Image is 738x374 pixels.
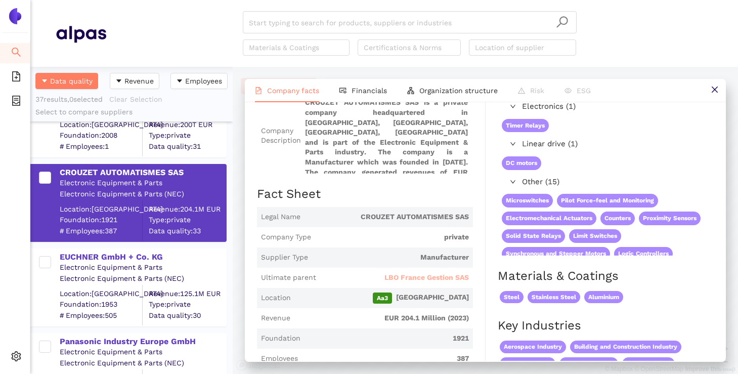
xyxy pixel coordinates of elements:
[35,95,103,103] span: 37 results, 0 selected
[60,167,226,178] div: CROUZET AUTOMATISMES SAS
[261,273,316,283] span: Ultimate parent
[149,215,226,225] span: Type: private
[60,226,142,236] span: # Employees: 387
[60,310,142,320] span: # Employees: 505
[522,176,709,188] span: Other (15)
[60,215,142,225] span: Foundation: 1921
[600,212,635,225] span: Counters
[109,91,169,107] button: Clear Selection
[149,288,226,299] div: Revenue: 125.1M EUR
[149,226,226,236] span: Data quality: 33
[305,98,469,174] span: CROUZET AUTOMATISMES SAS is a private company headquartered in [GEOGRAPHIC_DATA], [GEOGRAPHIC_DAT...
[502,212,596,225] span: Electromechanical Actuators
[557,194,658,207] span: Pilot Force-feel and Monitoring
[419,87,498,95] span: Organization structure
[261,334,300,344] span: Foundation
[502,229,565,243] span: Solid State Relays
[176,77,183,86] span: caret-down
[570,341,681,353] span: Building and Construction Industry
[565,87,572,94] span: eye
[60,178,226,188] div: Electronic Equipment & Parts
[170,73,228,89] button: caret-downEmployees
[56,21,106,47] img: Homepage
[261,212,300,222] span: Legal Name
[305,334,469,344] span: 1921
[60,141,142,151] span: # Employees: 1
[60,119,142,130] div: Location: [GEOGRAPHIC_DATA]
[267,87,319,95] span: Company facts
[35,73,98,89] button: caret-downData quality
[510,179,516,185] span: right
[149,300,226,310] span: Type: private
[528,291,580,304] span: Stainless Steel
[261,253,308,263] span: Supplier Type
[498,268,714,285] h2: Materials & Coatings
[185,75,222,87] span: Employees
[498,174,713,190] div: Other (15)
[502,156,541,170] span: DC motors
[556,16,569,28] span: search
[703,79,726,102] button: close
[124,75,154,87] span: Revenue
[569,229,621,243] span: Limit Switches
[60,288,142,299] div: Location: [GEOGRAPHIC_DATA]
[315,232,469,242] span: private
[339,87,346,94] span: fund-view
[60,204,142,214] div: Location: [GEOGRAPHIC_DATA]
[407,87,414,94] span: apartment
[500,291,524,304] span: Steel
[261,232,311,242] span: Company Type
[502,194,553,207] span: Microswitches
[60,358,226,368] div: Electronic Equipment & Parts (NEC)
[294,313,469,323] span: EUR 204.1 Million (2023)
[60,300,142,310] span: Foundation: 1953
[352,87,387,95] span: Financials
[149,141,226,151] span: Data quality: 31
[11,348,21,368] span: setting
[502,247,610,261] span: Synchronous and Stepper Motors
[149,131,226,141] span: Type: private
[518,87,525,94] span: warning
[522,138,709,150] span: Linear drive (1)
[115,77,122,86] span: caret-down
[510,103,516,109] span: right
[502,119,549,133] span: Timer Relays
[11,44,21,64] span: search
[60,347,226,357] div: Electronic Equipment & Parts
[614,247,673,261] span: Logic Controllers
[498,136,713,152] div: Linear drive (1)
[149,310,226,320] span: Data quality: 30
[577,87,591,95] span: ESG
[530,87,544,95] span: Risk
[257,186,473,203] h2: Fact Sheet
[522,101,709,113] span: Electronics (1)
[60,189,226,199] div: Electronic Equipment & Parts (NEC)
[110,73,159,89] button: caret-downRevenue
[149,204,226,214] div: Revenue: 204.1M EUR
[384,273,469,283] span: LBO France Gestion SAS
[11,68,21,88] span: file-add
[312,253,469,263] span: Manufacturer
[622,357,675,370] span: Military Sector
[60,131,142,141] span: Foundation: 2008
[559,357,618,370] span: Medical Industry
[498,99,713,115] div: Electronics (1)
[60,274,226,284] div: Electronic Equipment & Parts (NEC)
[60,263,226,273] div: Electronic Equipment & Parts
[35,107,228,117] div: Select to compare suppliers
[261,126,301,146] span: Company Description
[639,212,701,225] span: Proximity Sensors
[498,317,714,335] h2: Key Industries
[261,293,291,303] span: Location
[60,252,226,263] div: EUCHNER GmbH + Co. KG
[149,119,226,130] div: Revenue: 200T EUR
[261,313,290,323] span: Revenue
[255,87,262,94] span: file-text
[373,293,392,304] span: Aa3
[11,92,21,112] span: container
[50,75,93,87] span: Data quality
[261,354,298,364] span: Employees
[510,141,516,147] span: right
[295,293,469,304] span: [GEOGRAPHIC_DATA]
[302,354,469,364] span: 387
